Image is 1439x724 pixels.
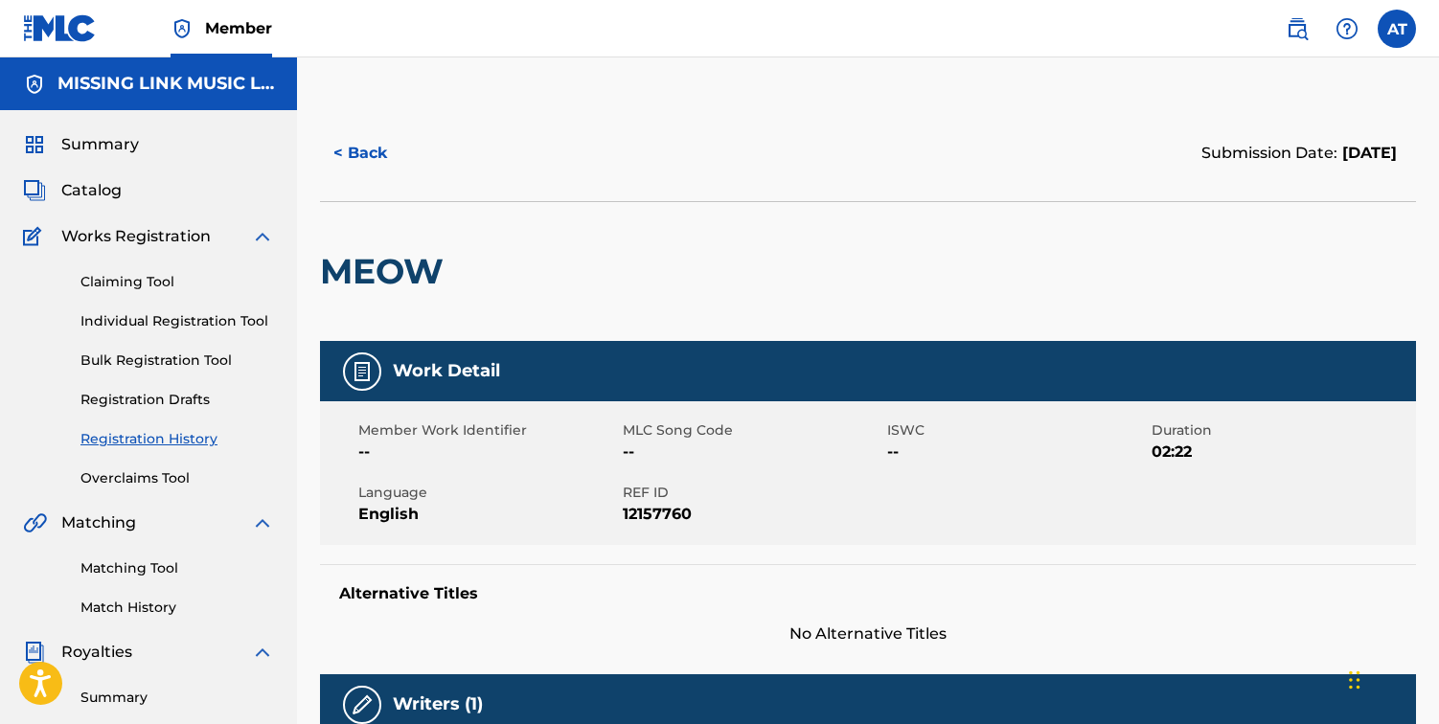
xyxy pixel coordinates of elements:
img: Royalties [23,641,46,664]
iframe: Resource Center [1385,455,1439,609]
span: No Alternative Titles [320,622,1416,645]
span: MLC Song Code [623,420,882,441]
a: Individual Registration Tool [80,311,274,331]
span: Member [205,17,272,39]
img: search [1286,17,1309,40]
span: Works Registration [61,225,211,248]
span: Catalog [61,179,122,202]
img: Matching [23,511,47,534]
img: expand [251,641,274,664]
span: -- [887,441,1147,464]
span: English [358,503,618,526]
img: Accounts [23,73,46,96]
div: User Menu [1378,10,1416,48]
span: -- [358,441,618,464]
span: Royalties [61,641,132,664]
span: Summary [61,133,139,156]
img: Writers [351,693,374,716]
a: CatalogCatalog [23,179,122,202]
img: Top Rightsholder [171,17,194,40]
a: Registration History [80,429,274,449]
h2: MEOW [320,250,453,293]
h5: Work Detail [393,360,500,382]
span: 12157760 [623,503,882,526]
button: < Back [320,129,435,177]
img: help [1336,17,1359,40]
img: Summary [23,133,46,156]
h5: Writers (1) [393,693,483,715]
a: SummarySummary [23,133,139,156]
span: -- [623,441,882,464]
span: ISWC [887,420,1147,441]
span: Matching [61,511,136,534]
a: Registration Drafts [80,390,274,410]
span: Duration [1152,420,1411,441]
img: Works Registration [23,225,48,248]
span: REF ID [623,483,882,503]
span: [DATE] [1337,144,1397,162]
a: Claiming Tool [80,272,274,292]
a: Bulk Registration Tool [80,351,274,371]
span: Language [358,483,618,503]
div: Submission Date: [1201,142,1397,165]
img: expand [251,225,274,248]
span: Member Work Identifier [358,420,618,441]
a: Match History [80,598,274,618]
a: Overclaims Tool [80,468,274,488]
h5: Alternative Titles [339,584,1397,603]
a: Matching Tool [80,558,274,578]
a: Summary [80,688,274,708]
img: Catalog [23,179,46,202]
h5: MISSING LINK MUSIC LLC [57,73,274,95]
div: Drag [1349,651,1360,709]
iframe: Chat Widget [1343,632,1439,724]
img: Work Detail [351,360,374,383]
img: MLC Logo [23,14,97,42]
div: Help [1328,10,1366,48]
a: Public Search [1278,10,1316,48]
span: 02:22 [1152,441,1411,464]
img: expand [251,511,274,534]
